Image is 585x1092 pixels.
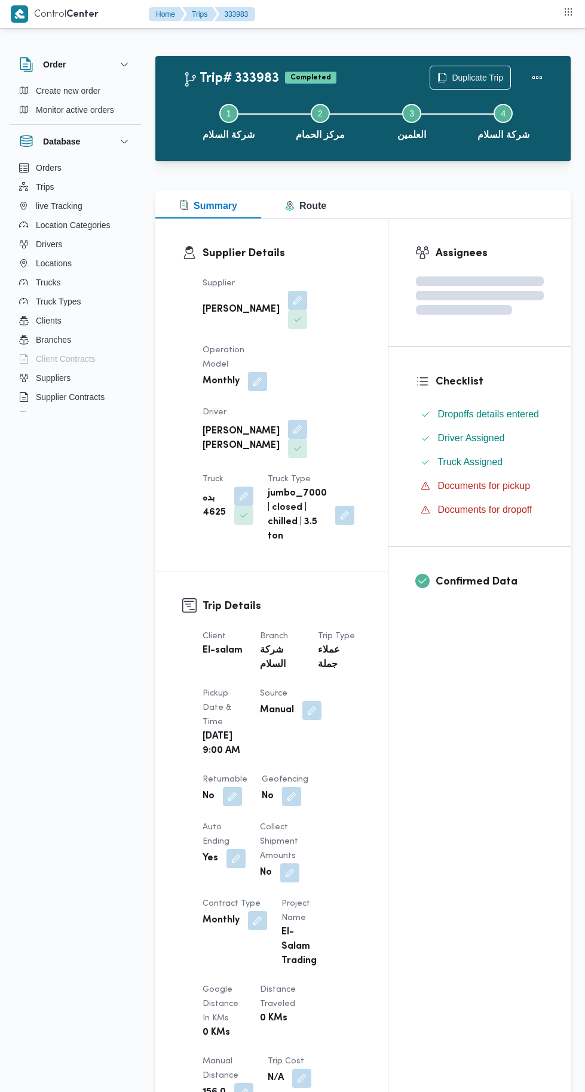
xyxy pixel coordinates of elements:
[203,730,243,758] b: [DATE] 9:00 AM
[281,925,322,968] b: El-Salam Trading
[36,199,82,213] span: live Tracking
[203,913,240,928] b: Monthly
[36,333,71,347] span: Branches
[203,128,254,142] span: شركة السلام
[416,476,544,496] button: Documents for pickup
[14,292,136,311] button: Truck Types
[318,632,355,640] span: Trip Type
[19,134,131,149] button: Database
[203,425,280,453] b: [PERSON_NAME] [PERSON_NAME]
[458,90,549,152] button: شركة السلام
[36,180,54,194] span: Trips
[416,500,544,519] button: Documents for dropoff
[203,598,361,614] h3: Trip Details
[203,900,261,908] span: Contract Type
[36,371,71,385] span: Suppliers
[437,431,504,445] span: Driver Assigned
[437,503,532,517] span: Documents for dropoff
[14,407,136,426] button: Devices
[179,201,237,211] span: Summary
[285,201,326,211] span: Route
[14,177,136,196] button: Trips
[36,161,62,175] span: Orders
[203,789,215,804] b: No
[43,134,80,149] h3: Database
[14,311,136,330] button: Clients
[36,294,81,309] span: Truck Types
[66,10,99,19] b: Center
[437,481,530,491] span: Documents for pickup
[203,632,226,640] span: Client
[409,109,414,118] span: 3
[436,574,544,590] h3: Confirmed Data
[36,84,100,98] span: Create new order
[12,1044,50,1080] iframe: chat widget
[203,491,226,520] b: بده 4625
[14,349,136,368] button: Client Contracts
[203,823,229,845] span: Auto Ending
[14,81,136,100] button: Create new order
[14,387,136,407] button: Supplier Contracts
[437,407,539,422] span: Dropoffs details entered
[268,475,311,483] span: Truck Type
[318,644,359,672] b: عملاء جملة
[203,776,247,783] span: Returnable
[203,644,243,658] b: El-salam
[183,90,274,152] button: شركة السلام
[268,1071,284,1085] b: N/A
[437,409,539,419] span: Dropoffs details entered
[437,479,530,493] span: Documents for pickup
[149,7,185,21] button: Home
[296,128,345,142] span: مركز الحمام
[262,776,308,783] span: Geofencing
[260,632,288,640] span: Branch
[437,505,532,515] span: Documents for dropoff
[203,1057,238,1079] span: Manual Distance
[14,158,136,177] button: Orders
[14,100,136,119] button: Monitor active orders
[260,703,294,718] b: Manual
[525,66,549,90] button: Actions
[203,303,280,317] b: [PERSON_NAME]
[203,279,235,287] span: Supplier
[14,235,136,254] button: Drivers
[437,457,503,467] span: Truck Assigned
[436,245,544,262] h3: Assignees
[437,433,504,443] span: Driver Assigned
[366,90,458,152] button: العلمين
[10,81,141,124] div: Order
[203,851,218,866] b: Yes
[10,158,141,417] div: Database
[274,90,366,152] button: مركز الحمام
[183,71,279,87] h2: Trip# 333983
[437,455,503,469] span: Truck Assigned
[260,866,272,880] b: No
[14,196,136,216] button: live Tracking
[203,986,238,1022] span: Google distance in KMs
[268,487,327,544] b: jumbo_7000 | closed | chilled | 3.5 ton
[477,128,529,142] span: شركة السلام
[281,900,310,922] span: Project Name
[43,57,66,72] h3: Order
[203,408,226,416] span: Driver
[452,70,503,85] span: Duplicate Trip
[203,346,244,368] span: Operation Model
[290,74,331,81] b: Completed
[203,1026,230,1040] b: 0 KMs
[260,823,298,860] span: Collect Shipment Amounts
[36,275,60,290] span: Trucks
[430,66,511,90] button: Duplicate Trip
[416,429,544,448] button: Driver Assigned
[36,390,105,404] span: Supplier Contracts
[36,256,72,270] span: Locations
[36,237,62,251] span: Drivers
[260,644,301,672] b: شركة السلام
[416,453,544,472] button: Truck Assigned
[501,109,506,118] span: 4
[285,72,336,84] span: Completed
[36,352,96,366] span: Client Contracts
[436,374,544,390] h3: Checklist
[203,245,361,262] h3: Supplier Details
[268,1057,304,1065] span: Trip Cost
[36,313,62,328] span: Clients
